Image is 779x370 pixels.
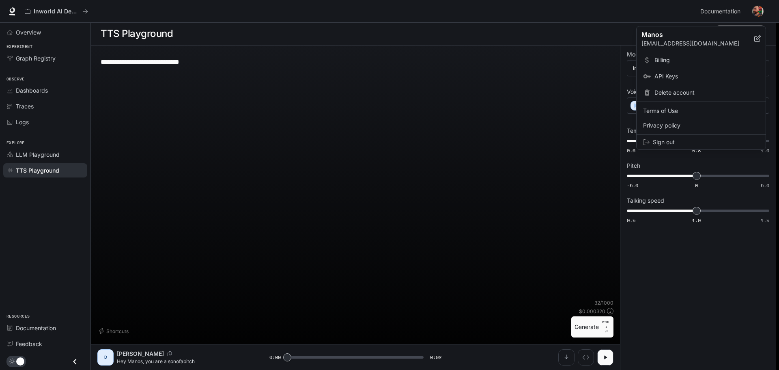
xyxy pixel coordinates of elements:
[643,107,759,115] span: Terms of Use
[637,135,766,149] div: Sign out
[641,30,741,39] p: Manos
[638,118,764,133] a: Privacy policy
[654,72,759,80] span: API Keys
[638,85,764,100] div: Delete account
[643,121,759,130] span: Privacy policy
[637,26,766,51] div: Manos[EMAIL_ADDRESS][DOMAIN_NAME]
[638,104,764,118] a: Terms of Use
[638,53,764,67] a: Billing
[641,39,754,48] p: [EMAIL_ADDRESS][DOMAIN_NAME]
[654,56,759,64] span: Billing
[638,69,764,84] a: API Keys
[653,138,759,146] span: Sign out
[654,89,759,97] span: Delete account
